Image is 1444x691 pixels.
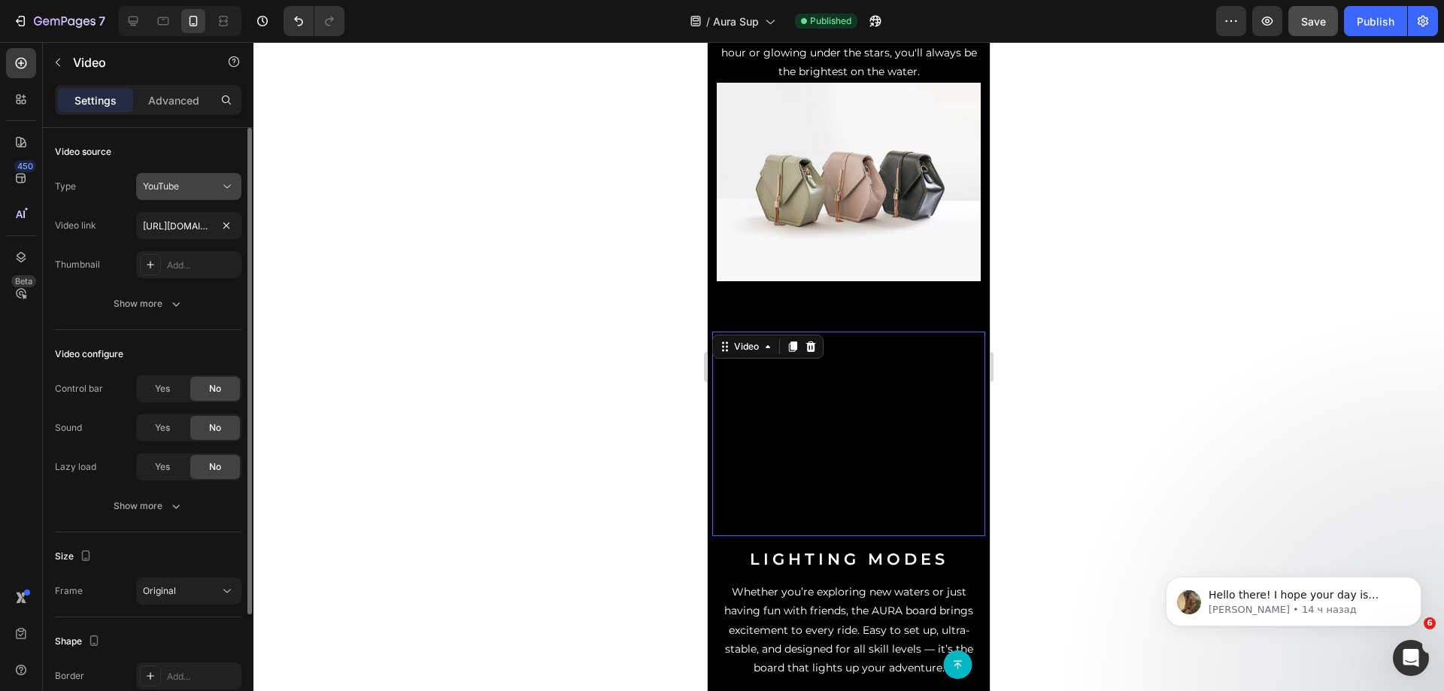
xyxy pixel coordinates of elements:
[1357,14,1394,29] div: Publish
[148,92,199,108] p: Advanced
[708,42,990,691] iframe: Design area
[55,632,103,652] div: Shape
[284,6,344,36] div: Undo/Redo
[1424,617,1436,629] span: 6
[1344,6,1407,36] button: Publish
[55,145,111,159] div: Video source
[706,14,710,29] span: /
[42,508,241,526] strong: Lighting modes
[55,460,96,474] div: Lazy load
[14,160,36,172] div: 450
[99,12,105,30] p: 7
[55,669,84,683] div: Border
[1143,545,1444,650] iframe: Intercom notifications сообщение
[114,296,184,311] div: Show more
[55,492,241,520] button: Show more
[11,275,36,287] div: Beta
[55,347,123,361] div: Video configure
[73,53,201,71] p: Video
[143,585,176,596] span: Original
[114,499,184,514] div: Show more
[155,421,170,435] span: Yes
[55,547,95,567] div: Size
[55,382,103,396] div: Control bar
[55,290,241,317] button: Show more
[136,577,241,605] button: Original
[1288,6,1338,36] button: Save
[5,289,278,494] iframe: Video
[1301,15,1326,28] span: Save
[74,92,117,108] p: Settings
[209,382,221,396] span: No
[23,298,54,311] div: Video
[713,14,759,29] span: Aura Sup
[167,259,238,272] div: Add...
[1393,640,1429,676] iframe: Intercom live chat
[136,173,241,200] button: YouTube
[55,584,83,598] div: Frame
[810,14,851,28] span: Published
[55,180,76,193] div: Type
[55,258,100,271] div: Thumbnail
[55,219,96,232] div: Video link
[143,180,179,192] span: YouTube
[136,212,241,239] input: Insert video url here
[209,460,221,474] span: No
[55,421,82,435] div: Sound
[155,460,170,474] span: Yes
[6,541,276,635] p: Whether you’re exploring new waters or just having fun with friends, the AURA board brings excite...
[209,421,221,435] span: No
[6,6,112,36] button: 7
[155,382,170,396] span: Yes
[167,670,238,683] div: Add...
